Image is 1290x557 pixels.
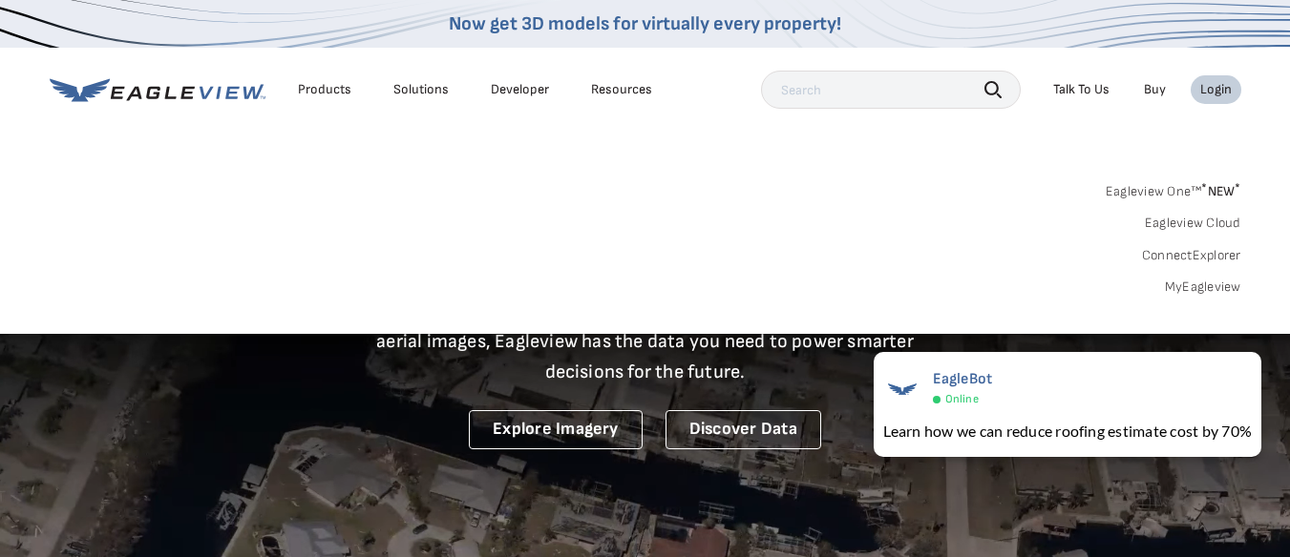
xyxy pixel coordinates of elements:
p: A new era starts here. Built on more than 3.5 billion high-resolution aerial images, Eagleview ha... [353,296,938,387]
img: EagleBot [883,370,921,408]
span: EagleBot [933,370,993,388]
a: Developer [491,81,549,98]
div: Talk To Us [1053,81,1110,98]
div: Solutions [393,81,449,98]
a: Explore Imagery [469,410,643,449]
div: Resources [591,81,652,98]
a: ConnectExplorer [1142,247,1241,264]
a: Buy [1144,81,1166,98]
span: Online [945,392,979,406]
a: Discover Data [666,410,821,449]
div: Products [298,81,351,98]
div: Login [1200,81,1232,98]
a: Eagleview Cloud [1145,215,1241,232]
span: NEW [1201,183,1240,199]
a: Eagleview One™*NEW* [1106,177,1241,199]
div: Learn how we can reduce roofing estimate cost by 70% [883,420,1252,443]
a: Now get 3D models for virtually every property! [449,12,841,35]
input: Search [761,71,1021,109]
a: MyEagleview [1165,278,1241,296]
